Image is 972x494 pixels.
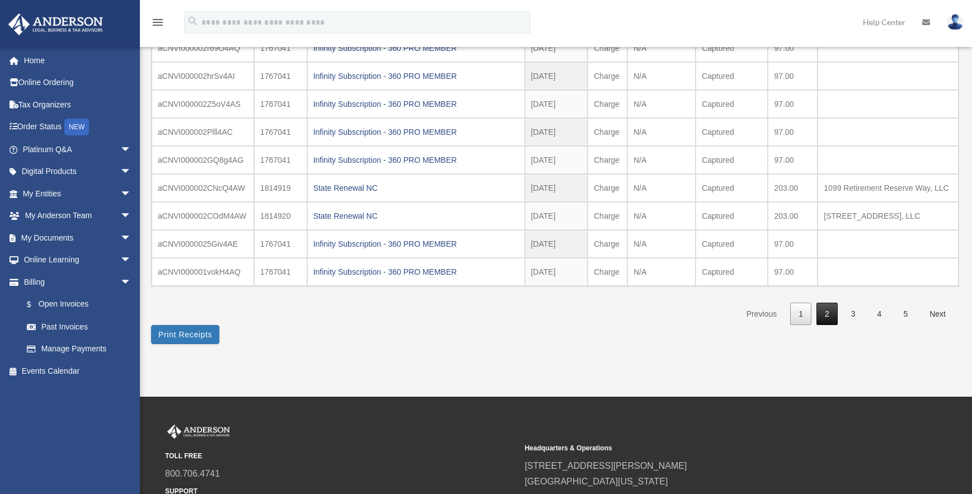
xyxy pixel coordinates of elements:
a: 5 [895,303,916,326]
td: Charge [588,118,627,146]
a: Past Invoices [16,316,143,338]
a: 2 [816,303,838,326]
td: 203.00 [768,174,818,202]
a: [GEOGRAPHIC_DATA][US_STATE] [525,477,668,486]
td: Captured [696,230,768,258]
span: arrow_drop_down [120,227,143,250]
td: aCNVI000002Plll4AC [152,118,254,146]
span: arrow_drop_down [120,205,143,228]
td: Charge [588,230,627,258]
td: N/A [627,258,696,286]
a: My Entitiesarrow_drop_down [8,182,148,205]
td: 97.00 [768,34,818,62]
td: [DATE] [525,90,588,118]
td: 1099 Retirement Reserve Way, LLC [818,174,959,202]
div: Infinity Subscription - 360 PRO MEMBER [313,96,519,112]
td: 97.00 [768,118,818,146]
td: 1767041 [254,258,307,286]
td: Captured [696,146,768,174]
small: TOLL FREE [165,450,517,462]
td: 1767041 [254,146,307,174]
td: Captured [696,174,768,202]
td: N/A [627,90,696,118]
a: 800.706.4741 [165,469,220,478]
td: Captured [696,118,768,146]
a: Manage Payments [16,338,148,360]
a: 4 [869,303,890,326]
td: Charge [588,90,627,118]
a: Next [921,303,954,326]
i: search [187,15,199,27]
td: [DATE] [525,146,588,174]
a: My Anderson Teamarrow_drop_down [8,205,148,227]
span: arrow_drop_down [120,182,143,205]
a: Online Learningarrow_drop_down [8,249,148,271]
a: Online Ordering [8,72,148,94]
div: NEW [64,119,89,135]
td: 1814920 [254,202,307,230]
a: 3 [843,303,864,326]
td: 203.00 [768,202,818,230]
td: N/A [627,230,696,258]
i: menu [151,16,165,29]
td: [DATE] [525,258,588,286]
td: N/A [627,202,696,230]
td: N/A [627,34,696,62]
td: Charge [588,34,627,62]
a: Digital Productsarrow_drop_down [8,161,148,183]
span: arrow_drop_down [120,138,143,161]
td: Charge [588,202,627,230]
img: User Pic [947,14,964,30]
td: aCNVI000001vokH4AQ [152,258,254,286]
td: 97.00 [768,230,818,258]
a: My Documentsarrow_drop_down [8,227,148,249]
a: [STREET_ADDRESS][PERSON_NAME] [525,461,687,471]
td: 97.00 [768,258,818,286]
td: Captured [696,90,768,118]
a: 1 [790,303,811,326]
td: 1767041 [254,34,307,62]
td: aCNVI0000025Giv4AE [152,230,254,258]
td: 1767041 [254,230,307,258]
td: Captured [696,258,768,286]
a: Home [8,49,148,72]
div: Infinity Subscription - 360 PRO MEMBER [313,152,519,168]
div: State Renewal NC [313,180,519,196]
img: Anderson Advisors Platinum Portal [165,425,232,439]
button: Print Receipts [151,325,219,344]
a: menu [151,20,165,29]
span: arrow_drop_down [120,161,143,184]
span: arrow_drop_down [120,249,143,272]
td: aCNVI000002Z5oV4AS [152,90,254,118]
a: Order StatusNEW [8,116,148,139]
td: 1767041 [254,118,307,146]
td: aCNVI000002CNcQ4AW [152,174,254,202]
td: Charge [588,62,627,90]
td: 1814919 [254,174,307,202]
div: Infinity Subscription - 360 PRO MEMBER [313,68,519,84]
div: Infinity Subscription - 360 PRO MEMBER [313,264,519,280]
td: aCNVI000002GQ8g4AG [152,146,254,174]
a: Events Calendar [8,360,148,382]
td: Captured [696,62,768,90]
td: Charge [588,258,627,286]
td: 1767041 [254,62,307,90]
div: Infinity Subscription - 360 PRO MEMBER [313,124,519,140]
small: Headquarters & Operations [525,443,877,454]
span: arrow_drop_down [120,271,143,294]
td: [DATE] [525,118,588,146]
td: aCNVI000002hrSv4AI [152,62,254,90]
td: Charge [588,174,627,202]
td: [DATE] [525,174,588,202]
td: [DATE] [525,34,588,62]
a: Tax Organizers [8,93,148,116]
td: 97.00 [768,90,818,118]
td: 1767041 [254,90,307,118]
td: aCNVI000002COdM4AW [152,202,254,230]
td: [DATE] [525,62,588,90]
td: 97.00 [768,62,818,90]
span: $ [33,298,39,312]
div: Infinity Subscription - 360 PRO MEMBER [313,40,519,56]
td: N/A [627,118,696,146]
div: Infinity Subscription - 360 PRO MEMBER [313,236,519,252]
